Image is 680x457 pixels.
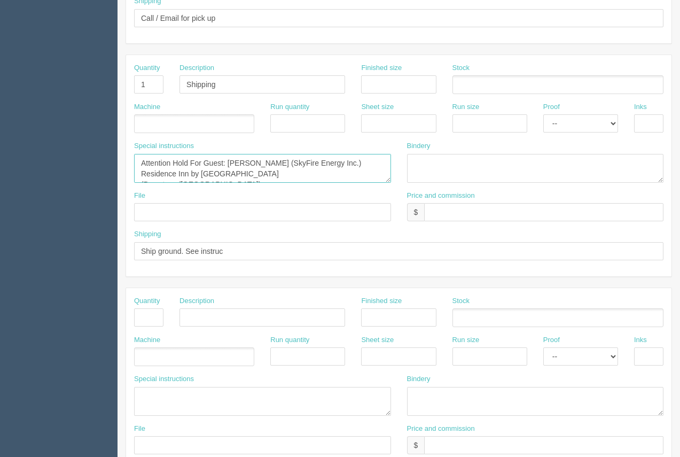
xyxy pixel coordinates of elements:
label: Inks [634,102,647,112]
label: File [134,191,145,201]
label: Stock [452,63,470,73]
label: Quantity [134,63,160,73]
label: Run size [452,102,480,112]
label: Bindery [407,374,431,384]
label: Description [179,63,214,73]
label: Inks [634,335,647,345]
label: Machine [134,102,160,112]
label: Finished size [361,296,402,306]
label: Description [179,296,214,306]
label: Sheet size [361,335,394,345]
label: Run quantity [270,335,309,345]
label: Stock [452,296,470,306]
label: Proof [543,335,560,345]
textarea: trim [407,154,664,183]
div: $ [407,203,425,221]
label: Bindery [407,141,431,151]
label: Sheet size [361,102,394,112]
label: Run size [452,335,480,345]
label: Price and commission [407,424,475,434]
label: Special instructions [134,141,194,151]
div: $ [407,436,425,454]
label: Price and commission [407,191,475,201]
label: Finished size [361,63,402,73]
label: Shipping [134,229,161,239]
label: File [134,424,145,434]
label: Special instructions [134,374,194,384]
label: Proof [543,102,560,112]
label: Machine [134,335,160,345]
label: Run quantity [270,102,309,112]
label: Quantity [134,296,160,306]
